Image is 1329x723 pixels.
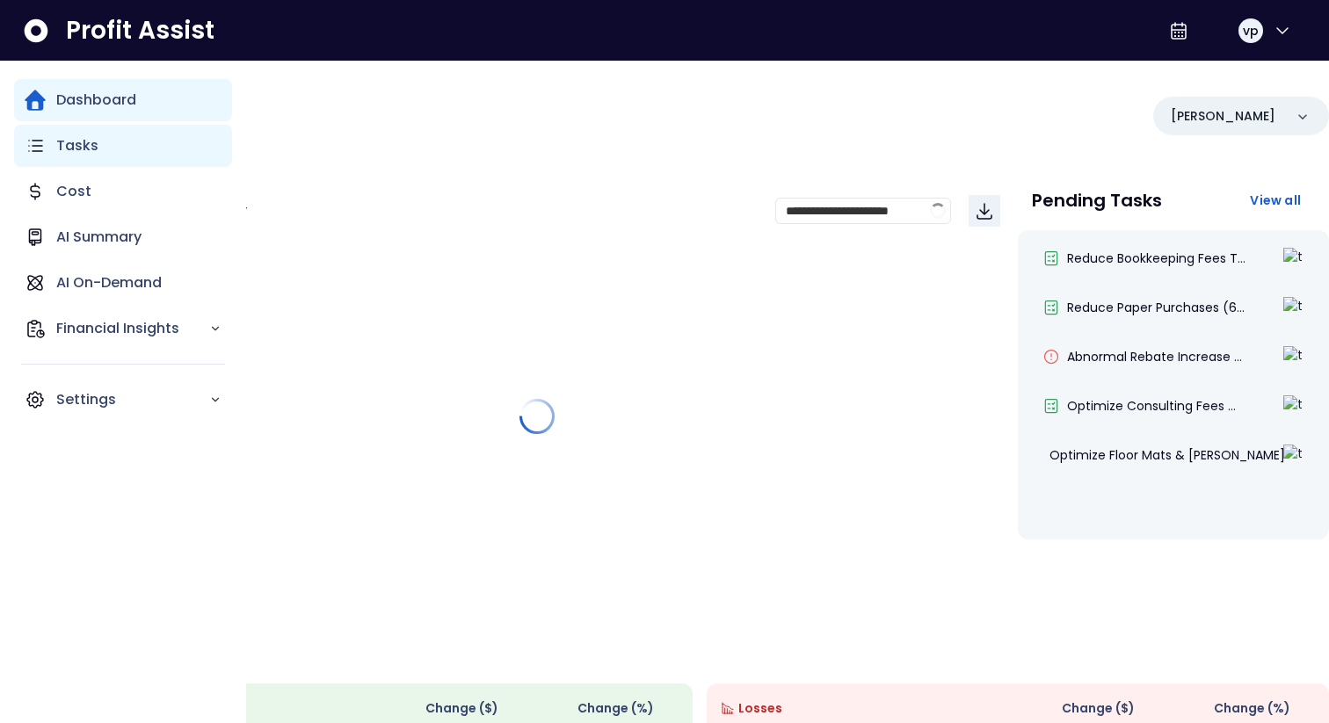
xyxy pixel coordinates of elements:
[577,699,654,718] span: Change (%)
[1250,192,1301,209] span: View all
[1067,299,1245,316] span: Reduce Paper Purchases (6...
[1283,297,1304,318] img: todo
[1283,248,1304,269] img: todo
[1067,249,1245,267] span: Reduce Bookkeeping Fees T...
[1032,192,1162,209] p: Pending Tasks
[56,272,162,293] p: AI On-Demand
[969,195,1000,227] button: Download
[1236,184,1315,216] button: View all
[738,699,782,718] span: Losses
[1283,395,1304,416] img: todo
[1067,348,1242,365] span: Abnormal Rebate Increase ...
[1214,699,1290,718] span: Change (%)
[1283,346,1304,367] img: todo
[1171,107,1275,126] p: [PERSON_NAME]
[70,645,1329,662] p: Wins & Losses
[66,15,214,47] span: Profit Assist
[1243,22,1259,40] span: vp
[56,318,209,339] p: Financial Insights
[56,135,98,156] p: Tasks
[56,389,209,410] p: Settings
[56,227,142,248] p: AI Summary
[1283,445,1304,466] img: todo
[1062,699,1135,718] span: Change ( $ )
[56,181,91,202] p: Cost
[1049,446,1293,464] span: Optimize Floor Mats & [PERSON_NAME]...
[1067,397,1236,415] span: Optimize Consulting Fees ...
[56,90,136,111] p: Dashboard
[425,699,498,718] span: Change ( $ )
